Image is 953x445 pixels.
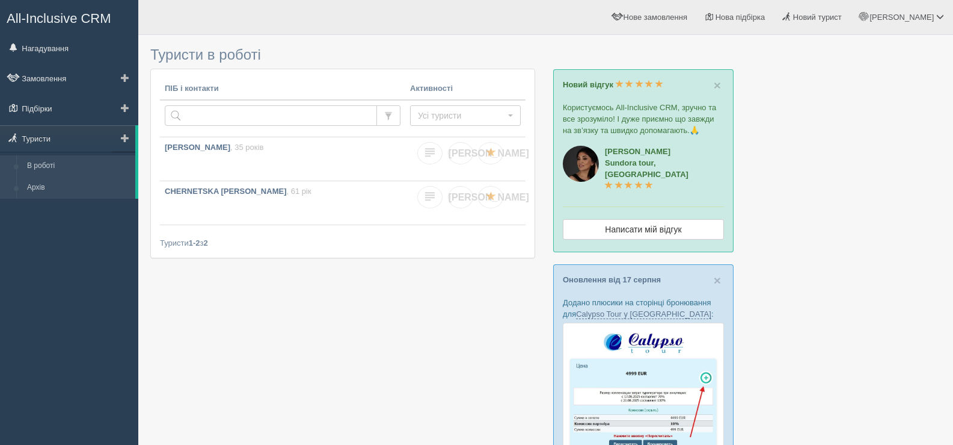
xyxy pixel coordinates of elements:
[563,297,724,320] p: Додано плюсики на сторінці бронювання для :
[576,310,711,319] a: Calypso Tour у [GEOGRAPHIC_DATA]
[448,186,473,208] a: [PERSON_NAME]
[449,148,529,158] span: [PERSON_NAME]
[7,11,111,26] span: All-Inclusive CRM
[714,274,721,287] button: Close
[160,137,405,181] a: [PERSON_NAME], 35 років
[230,143,263,152] span: , 35 років
[150,46,261,63] span: Туристи в роботі
[165,143,230,152] b: [PERSON_NAME]
[563,275,661,284] a: Оновлення від 17 серпня
[448,142,473,164] a: [PERSON_NAME]
[418,110,505,122] span: Усі туристи
[204,238,208,247] b: 2
[22,155,135,177] a: В роботі
[189,238,200,247] b: 1-2
[869,13,934,22] span: [PERSON_NAME]
[160,181,405,225] a: CHERNETSKA [PERSON_NAME], 61 рік
[286,187,311,196] span: , 61 рік
[405,78,526,100] th: Активності
[410,105,521,126] button: Усі туристи
[563,102,724,136] p: Користуємось All-Inclusive CRM, зручно та все зрозуміло! І дуже приємно що завжди на зв’язку та ш...
[714,79,721,92] button: Close
[22,177,135,199] a: Архів
[165,187,286,196] b: CHERNETSKA [PERSON_NAME]
[793,13,842,22] span: Новий турист
[165,105,377,126] input: Пошук за ПІБ, паспортом або контактами
[563,80,663,89] a: Новий відгук
[160,78,405,100] th: ПІБ і контакти
[449,192,529,202] span: [PERSON_NAME]
[1,1,138,34] a: All-Inclusive CRM
[563,219,724,240] a: Написати мій відгук
[714,78,721,92] span: ×
[714,273,721,287] span: ×
[624,13,687,22] span: Нове замовлення
[716,13,765,22] span: Нова підбірка
[160,237,526,249] div: Туристи з
[605,147,688,190] a: [PERSON_NAME]Sundora tour, [GEOGRAPHIC_DATA]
